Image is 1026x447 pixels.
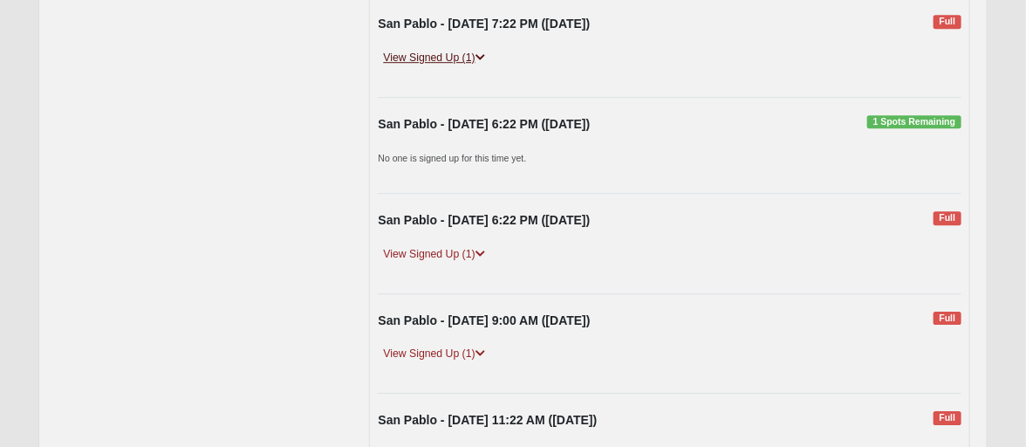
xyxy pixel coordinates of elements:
[378,413,597,427] strong: San Pablo - [DATE] 11:22 AM ([DATE])
[867,115,961,129] span: 1 Spots Remaining
[378,313,590,327] strong: San Pablo - [DATE] 9:00 AM ([DATE])
[378,17,590,31] strong: San Pablo - [DATE] 7:22 PM ([DATE])
[378,345,489,363] a: View Signed Up (1)
[934,211,961,225] span: Full
[378,245,489,264] a: View Signed Up (1)
[378,153,526,163] small: No one is signed up for this time yet.
[934,411,961,425] span: Full
[378,117,590,131] strong: San Pablo - [DATE] 6:22 PM ([DATE])
[378,49,489,67] a: View Signed Up (1)
[934,15,961,29] span: Full
[378,213,590,227] strong: San Pablo - [DATE] 6:22 PM ([DATE])
[934,312,961,326] span: Full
